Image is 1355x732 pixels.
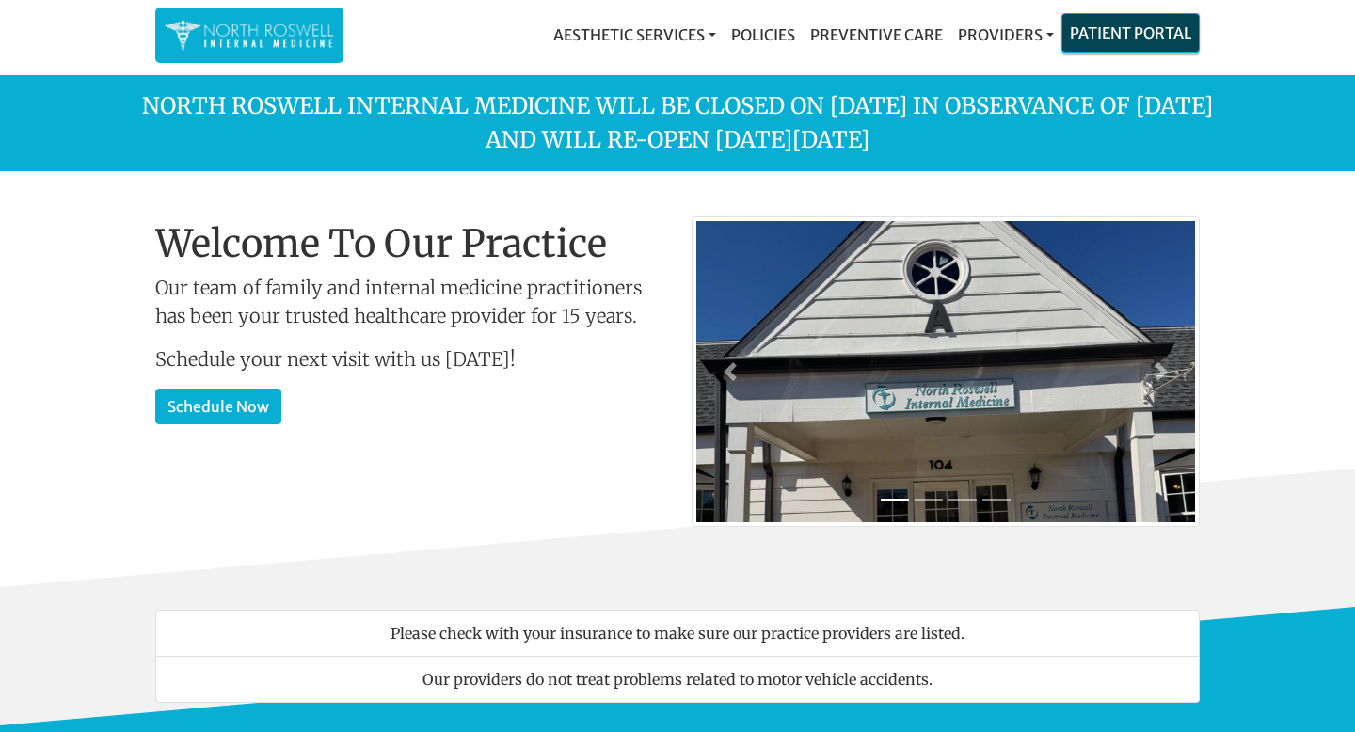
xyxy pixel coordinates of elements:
[155,345,663,374] p: Schedule your next visit with us [DATE]!
[155,274,663,330] p: Our team of family and internal medicine practitioners has been your trusted healthcare provider ...
[155,656,1200,703] li: Our providers do not treat problems related to motor vehicle accidents.
[165,17,334,54] img: North Roswell Internal Medicine
[155,610,1200,657] li: Please check with your insurance to make sure our practice providers are listed.
[1062,14,1199,52] a: Patient Portal
[141,89,1214,157] p: North Roswell Internal Medicine will be closed on [DATE] in observance of [DATE] and will re-open...
[155,221,663,266] h1: Welcome To Our Practice
[950,16,1061,54] a: Providers
[546,16,724,54] a: Aesthetic Services
[724,16,803,54] a: Policies
[803,16,950,54] a: Preventive Care
[155,389,281,424] a: Schedule Now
